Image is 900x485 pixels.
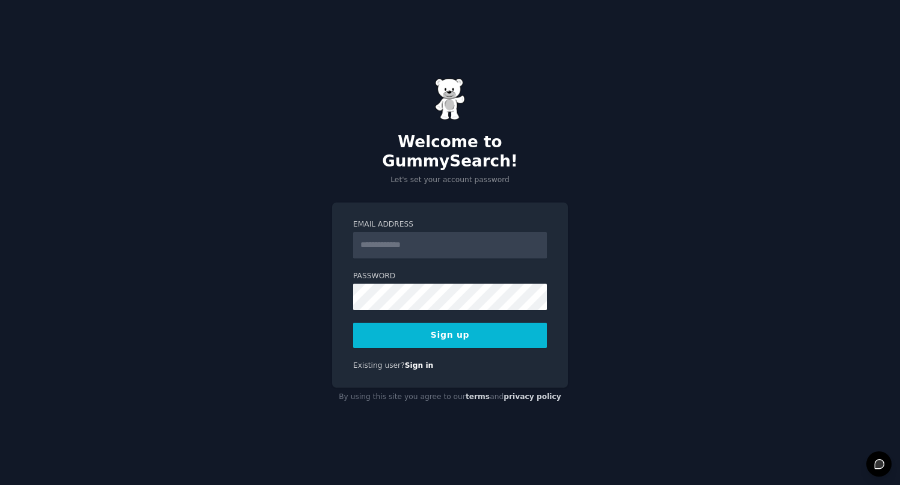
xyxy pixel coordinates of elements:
[353,271,547,282] label: Password
[332,175,568,186] p: Let's set your account password
[353,219,547,230] label: Email Address
[435,78,465,120] img: Gummy Bear
[466,392,490,401] a: terms
[332,388,568,407] div: By using this site you agree to our and
[405,361,434,370] a: Sign in
[353,361,405,370] span: Existing user?
[332,133,568,171] h2: Welcome to GummySearch!
[353,323,547,348] button: Sign up
[504,392,561,401] a: privacy policy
